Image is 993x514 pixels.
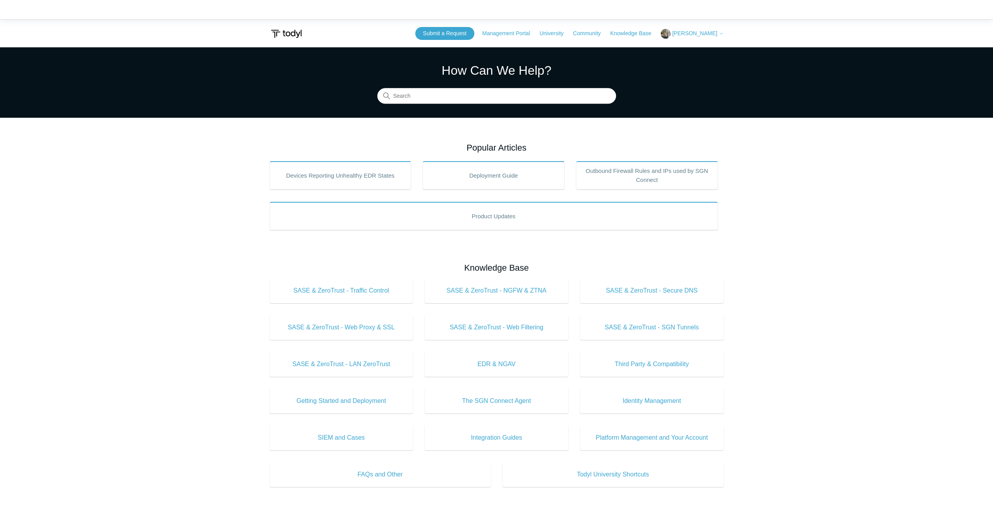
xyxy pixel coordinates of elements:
[281,359,402,369] span: SASE & ZeroTrust - LAN ZeroTrust
[270,202,718,230] a: Product Updates
[270,315,413,340] a: SASE & ZeroTrust - Web Proxy & SSL
[592,433,712,442] span: Platform Management and Your Account
[672,30,717,36] span: [PERSON_NAME]
[270,425,413,450] a: SIEM and Cases
[482,29,538,38] a: Management Portal
[580,425,724,450] a: Platform Management and Your Account
[425,425,568,450] a: Integration Guides
[270,261,724,274] h2: Knowledge Base
[270,352,413,377] a: SASE & ZeroTrust - LAN ZeroTrust
[514,470,712,479] span: Todyl University Shortcuts
[281,323,402,332] span: SASE & ZeroTrust - Web Proxy & SSL
[436,286,557,295] span: SASE & ZeroTrust - NGFW & ZTNA
[592,396,712,406] span: Identity Management
[377,61,616,80] h1: How Can We Help?
[436,433,557,442] span: Integration Guides
[270,161,411,189] a: Devices Reporting Unhealthy EDR States
[436,396,557,406] span: The SGN Connect Agent
[270,141,724,154] h2: Popular Articles
[503,462,724,487] a: Todyl University Shortcuts
[281,286,402,295] span: SASE & ZeroTrust - Traffic Control
[661,29,723,39] button: [PERSON_NAME]
[377,88,616,104] input: Search
[592,359,712,369] span: Third Party & Compatibility
[436,323,557,332] span: SASE & ZeroTrust - Web Filtering
[576,161,718,189] a: Outbound Firewall Rules and IPs used by SGN Connect
[580,278,724,303] a: SASE & ZeroTrust - Secure DNS
[580,352,724,377] a: Third Party & Compatibility
[580,388,724,413] a: Identity Management
[592,286,712,295] span: SASE & ZeroTrust - Secure DNS
[610,29,659,38] a: Knowledge Base
[281,396,402,406] span: Getting Started and Deployment
[270,278,413,303] a: SASE & ZeroTrust - Traffic Control
[423,161,564,189] a: Deployment Guide
[592,323,712,332] span: SASE & ZeroTrust - SGN Tunnels
[270,27,303,41] img: Todyl Support Center Help Center home page
[270,388,413,413] a: Getting Started and Deployment
[425,388,568,413] a: The SGN Connect Agent
[281,433,402,442] span: SIEM and Cases
[425,352,568,377] a: EDR & NGAV
[281,470,479,479] span: FAQs and Other
[270,462,491,487] a: FAQs and Other
[415,27,474,40] a: Submit a Request
[425,315,568,340] a: SASE & ZeroTrust - Web Filtering
[573,29,609,38] a: Community
[425,278,568,303] a: SASE & ZeroTrust - NGFW & ZTNA
[580,315,724,340] a: SASE & ZeroTrust - SGN Tunnels
[539,29,571,38] a: University
[436,359,557,369] span: EDR & NGAV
